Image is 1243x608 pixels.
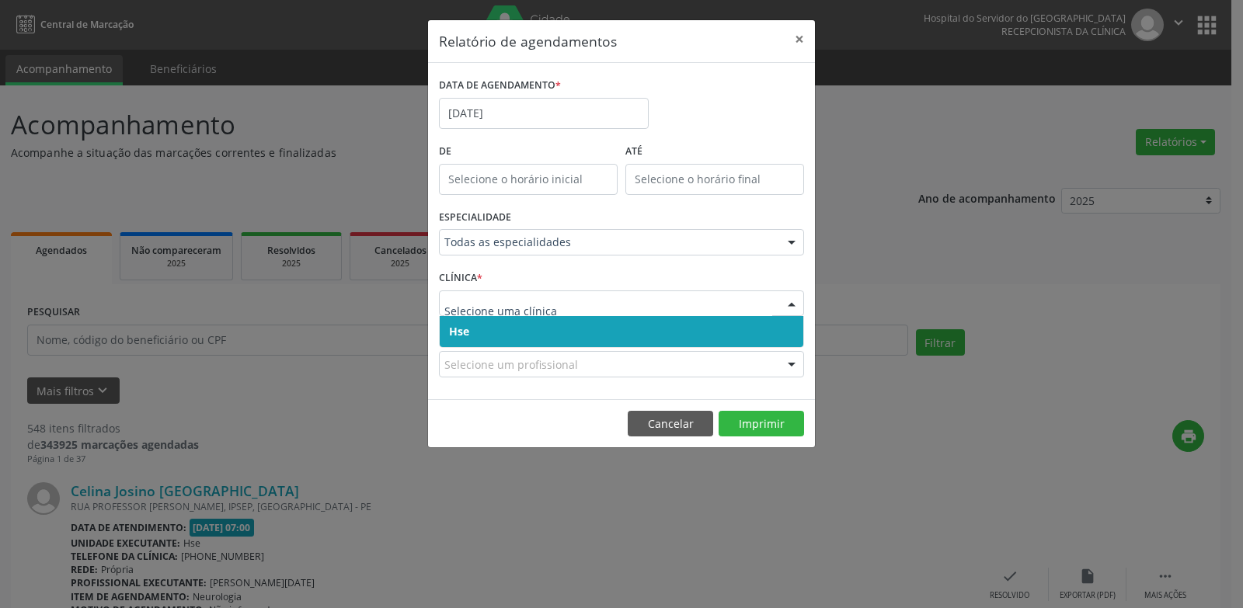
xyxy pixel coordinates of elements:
[625,140,804,164] label: ATÉ
[628,411,713,437] button: Cancelar
[784,20,815,58] button: Close
[439,164,618,195] input: Selecione o horário inicial
[439,266,482,290] label: CLÍNICA
[439,98,649,129] input: Selecione uma data ou intervalo
[719,411,804,437] button: Imprimir
[444,356,578,373] span: Selecione um profissional
[444,235,772,250] span: Todas as especialidades
[439,206,511,230] label: ESPECIALIDADE
[625,164,804,195] input: Selecione o horário final
[439,140,618,164] label: De
[439,31,617,51] h5: Relatório de agendamentos
[444,296,772,327] input: Selecione uma clínica
[449,324,469,339] span: Hse
[439,74,561,98] label: DATA DE AGENDAMENTO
